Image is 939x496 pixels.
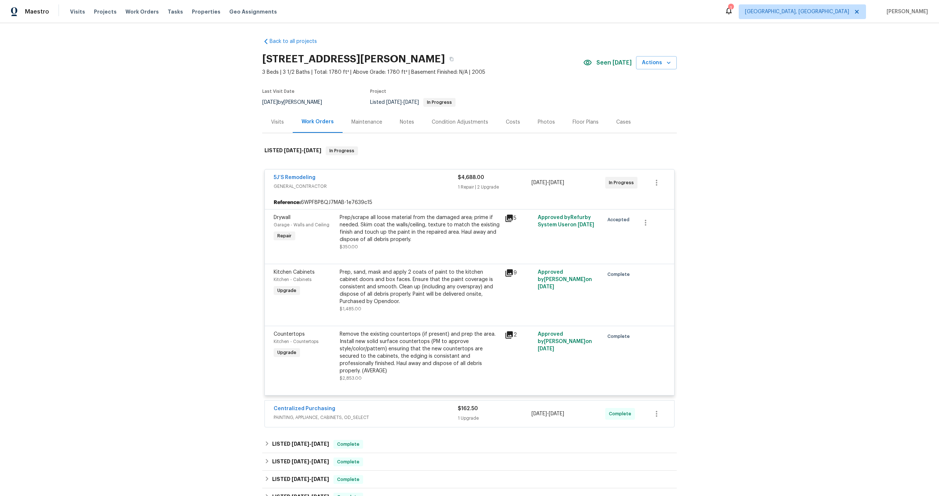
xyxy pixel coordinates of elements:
[304,148,321,153] span: [DATE]
[607,216,632,223] span: Accepted
[538,215,594,227] span: Approved by Refurby System User on
[538,270,592,289] span: Approved by [PERSON_NAME] on
[506,118,520,126] div: Costs
[616,118,631,126] div: Cases
[609,410,634,417] span: Complete
[262,100,278,105] span: [DATE]
[262,471,677,488] div: LISTED [DATE]-[DATE]Complete
[334,458,362,466] span: Complete
[573,118,599,126] div: Floor Plans
[424,100,455,105] span: In Progress
[274,183,458,190] span: GENERAL_CONTRACTOR
[274,232,295,240] span: Repair
[292,441,329,446] span: -
[538,284,554,289] span: [DATE]
[274,215,291,220] span: Drywall
[262,69,583,76] span: 3 Beds | 3 1/2 Baths | Total: 1780 ft² | Above Grade: 1780 ft² | Basement Finished: N/A | 2005
[262,139,677,163] div: LISTED [DATE]-[DATE]In Progress
[292,459,309,464] span: [DATE]
[274,199,301,206] b: Reference:
[340,307,361,311] span: $1,485.00
[596,59,632,66] span: Seen [DATE]
[272,475,329,484] h6: LISTED
[274,339,318,344] span: Kitchen - Countertops
[538,346,554,351] span: [DATE]
[609,179,637,186] span: In Progress
[94,8,117,15] span: Projects
[458,183,531,191] div: 1 Repair | 2 Upgrade
[274,414,458,421] span: PAINTING, APPLIANCE, CABINETS, OD_SELECT
[400,118,414,126] div: Notes
[728,4,733,12] div: 1
[549,180,564,185] span: [DATE]
[505,214,533,223] div: 5
[292,477,329,482] span: -
[340,376,362,380] span: $2,853.00
[274,287,299,294] span: Upgrade
[125,8,159,15] span: Work Orders
[292,477,309,482] span: [DATE]
[274,175,315,180] a: 5J’S Remodeling
[274,349,299,356] span: Upgrade
[302,118,334,125] div: Work Orders
[458,406,478,411] span: $162.50
[274,270,315,275] span: Kitchen Cabinets
[549,411,564,416] span: [DATE]
[386,100,419,105] span: -
[607,333,633,340] span: Complete
[334,476,362,483] span: Complete
[271,118,284,126] div: Visits
[458,415,531,422] div: 1 Upgrade
[458,175,484,180] span: $4,688.00
[264,146,321,155] h6: LISTED
[538,118,555,126] div: Photos
[505,331,533,339] div: 2
[531,410,564,417] span: -
[284,148,321,153] span: -
[265,196,674,209] div: 6WPF8P8QJ7MAB-1e7639c15
[284,148,302,153] span: [DATE]
[70,8,85,15] span: Visits
[274,223,329,227] span: Garage - Walls and Ceiling
[262,98,331,107] div: by [PERSON_NAME]
[262,55,445,63] h2: [STREET_ADDRESS][PERSON_NAME]
[334,441,362,448] span: Complete
[311,459,329,464] span: [DATE]
[340,245,358,249] span: $350.00
[311,441,329,446] span: [DATE]
[351,118,382,126] div: Maintenance
[505,269,533,277] div: 9
[340,214,500,243] div: Prep/scrape all loose material from the damaged area; prime if needed. Skim coat the walls/ceilin...
[262,89,295,94] span: Last Visit Date
[642,58,671,68] span: Actions
[262,453,677,471] div: LISTED [DATE]-[DATE]Complete
[578,222,594,227] span: [DATE]
[25,8,49,15] span: Maestro
[272,457,329,466] h6: LISTED
[386,100,402,105] span: [DATE]
[168,9,183,14] span: Tasks
[192,8,220,15] span: Properties
[272,440,329,449] h6: LISTED
[403,100,419,105] span: [DATE]
[262,38,333,45] a: Back to all projects
[229,8,277,15] span: Geo Assignments
[311,477,329,482] span: [DATE]
[292,459,329,464] span: -
[531,411,547,416] span: [DATE]
[884,8,928,15] span: [PERSON_NAME]
[636,56,677,70] button: Actions
[262,435,677,453] div: LISTED [DATE]-[DATE]Complete
[607,271,633,278] span: Complete
[745,8,849,15] span: [GEOGRAPHIC_DATA], [GEOGRAPHIC_DATA]
[432,118,488,126] div: Condition Adjustments
[370,89,386,94] span: Project
[326,147,357,154] span: In Progress
[531,180,547,185] span: [DATE]
[274,277,311,282] span: Kitchen - Cabinets
[340,331,500,375] div: Remove the existing countertops (if present) and prep the area. Install new solid surface counter...
[531,179,564,186] span: -
[274,406,335,411] a: Centralized Purchasing
[274,332,305,337] span: Countertops
[538,332,592,351] span: Approved by [PERSON_NAME] on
